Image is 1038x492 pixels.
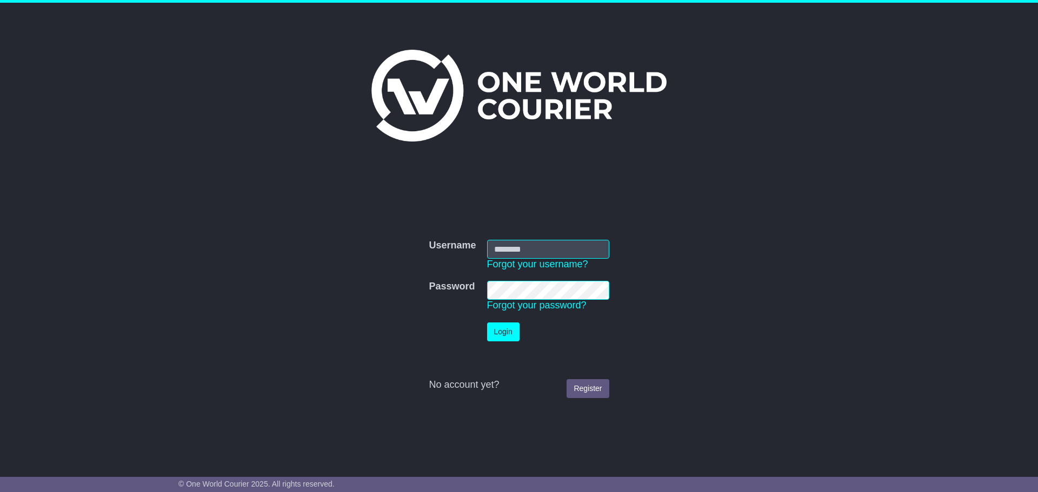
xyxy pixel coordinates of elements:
label: Username [429,240,476,252]
div: No account yet? [429,379,609,391]
img: One World [371,50,667,141]
span: © One World Courier 2025. All rights reserved. [178,480,335,488]
label: Password [429,281,475,293]
a: Register [567,379,609,398]
a: Forgot your username? [487,259,588,269]
a: Forgot your password? [487,300,587,311]
button: Login [487,322,520,341]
